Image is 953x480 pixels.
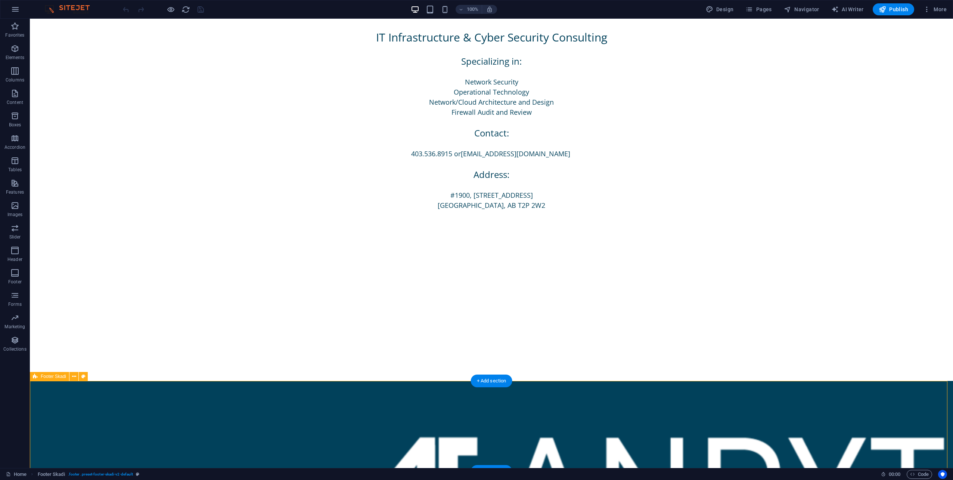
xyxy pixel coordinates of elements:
[8,167,22,173] p: Tables
[68,470,133,479] span: . footer .preset-footer-skadi-v2-default
[742,3,774,15] button: Pages
[4,144,25,150] p: Accordion
[6,55,25,61] p: Elements
[828,3,867,15] button: AI Writer
[910,470,929,479] span: Code
[9,122,21,128] p: Boxes
[9,234,21,240] p: Slider
[8,279,22,285] p: Footer
[41,374,66,379] span: Footer Skadi
[894,471,895,477] span: :
[907,470,932,479] button: Code
[831,6,864,13] span: AI Writer
[706,6,734,13] span: Design
[920,3,950,15] button: More
[6,470,27,479] a: Click to cancel selection. Double-click to open Pages
[873,3,914,15] button: Publish
[6,189,24,195] p: Features
[136,472,139,476] i: This element is a customizable preset
[181,5,190,14] button: reload
[38,470,140,479] nav: breadcrumb
[181,5,190,14] i: Reload page
[703,3,737,15] div: Design (Ctrl+Alt+Y)
[703,3,737,15] button: Design
[7,256,22,262] p: Header
[784,6,819,13] span: Navigator
[781,3,822,15] button: Navigator
[5,32,24,38] p: Favorites
[3,346,26,352] p: Collections
[7,212,23,218] p: Images
[486,6,493,13] i: On resize automatically adjust zoom level to fit chosen device.
[7,99,23,105] p: Content
[745,6,772,13] span: Pages
[4,324,25,330] p: Marketing
[467,5,479,14] h6: 100%
[938,470,947,479] button: Usercentrics
[881,470,901,479] h6: Session time
[471,465,512,478] div: + Add section
[43,5,99,14] img: Editor Logo
[923,6,947,13] span: More
[889,470,900,479] span: 00 00
[6,77,24,83] p: Columns
[471,375,512,387] div: + Add section
[879,6,908,13] span: Publish
[8,301,22,307] p: Forms
[456,5,482,14] button: 100%
[38,470,65,479] span: Click to select. Double-click to edit
[166,5,175,14] button: Click here to leave preview mode and continue editing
